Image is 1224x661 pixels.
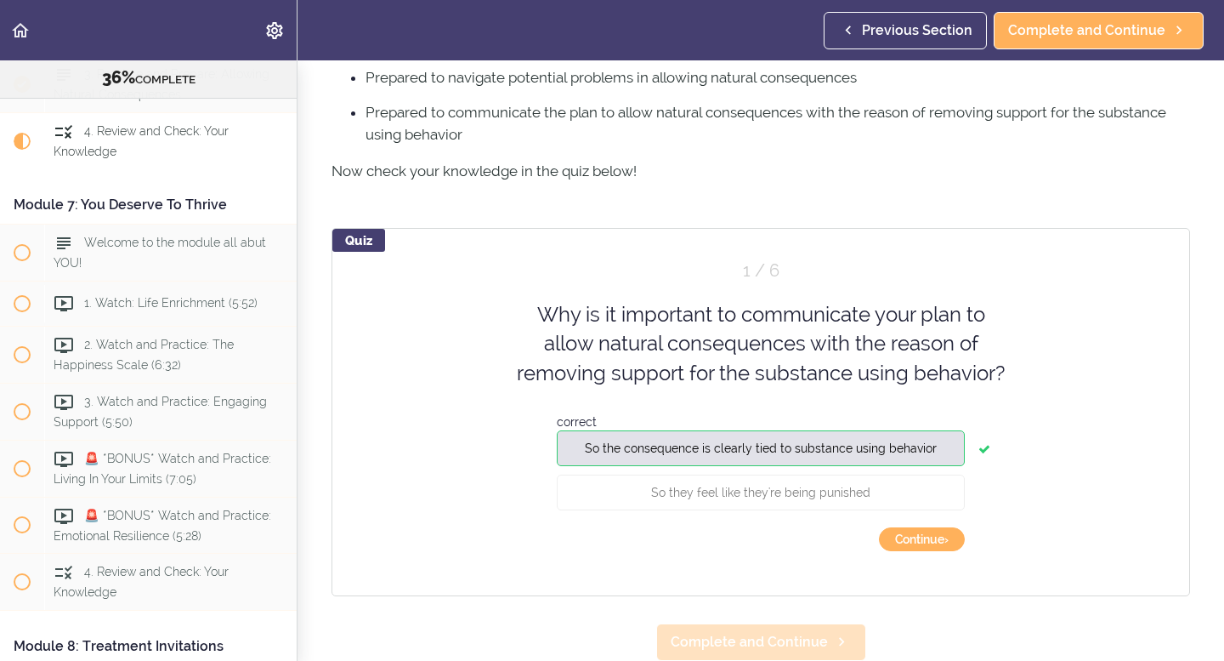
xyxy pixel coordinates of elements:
span: 1. Watch: Life Enrichment (5:52) [84,296,258,310]
span: 3. Watch and Practice: Engaging Support (5:50) [54,395,267,428]
span: Complete and Continue [1008,20,1165,41]
span: correct [557,415,597,429]
span: Complete and Continue [671,632,828,652]
a: Complete and Continue [656,624,866,661]
button: So the consequence is clearly tied to substance using behavior [557,430,965,466]
span: 4. Review and Check: Your Knowledge [54,566,229,599]
div: COMPLETE [21,67,275,89]
a: Previous Section [824,12,987,49]
span: 4. Review and Check: Your Knowledge [54,124,229,157]
svg: Back to course curriculum [10,20,31,41]
span: 🚨 *BONUS* Watch and Practice: Emotional Resilience (5:28) [54,509,271,542]
a: Complete and Continue [994,12,1204,49]
div: Why is it important to communicate your plan to allow natural consequences with the reason of rem... [514,300,1007,388]
button: continue [879,527,965,551]
div: Quiz [332,229,385,252]
span: Prepared to communicate the plan to allow natural consequences with the reason of removing suppor... [365,104,1166,143]
span: 36% [102,67,135,88]
span: Previous Section [862,20,972,41]
span: So they feel like they're being punished [651,486,870,499]
span: Welcome to the module all abut YOU! [54,236,266,269]
span: Prepared to navigate potential problems in allowing natural consequences [365,69,857,86]
span: Now check your knowledge in the quiz below! [331,162,637,179]
svg: Settings Menu [264,20,285,41]
span: So the consequence is clearly tied to substance using behavior [585,442,937,455]
span: 2. Watch and Practice: The Happiness Scale (6:32) [54,338,234,371]
div: Question 1 out of 6 [557,259,965,283]
button: So they feel like they're being punished [557,475,965,510]
span: 🚨 *BONUS* Watch and Practice: Living In Your Limits (7:05) [54,452,271,485]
